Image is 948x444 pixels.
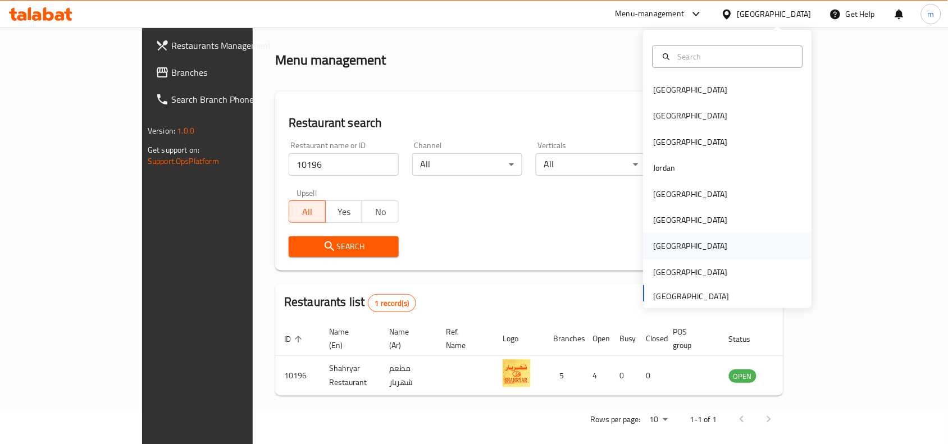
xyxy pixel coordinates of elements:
span: Search [298,240,390,254]
td: مطعم شهريار [380,356,437,396]
td: Shahryar Restaurant [320,356,380,396]
span: 1.0.0 [177,123,194,138]
span: Restaurants Management [171,39,291,52]
span: Version: [148,123,175,138]
a: Search Branch Phone [147,86,300,113]
div: All [412,153,522,176]
span: Branches [171,66,291,79]
span: All [294,204,321,220]
th: Closed [637,322,664,356]
div: Rows per page: [645,411,672,428]
div: [GEOGRAPHIC_DATA] [654,109,728,122]
span: Yes [330,204,358,220]
button: All [289,200,326,223]
button: No [362,200,399,223]
table: enhanced table [275,322,818,396]
td: 0 [610,356,637,396]
div: [GEOGRAPHIC_DATA] [654,84,728,96]
span: ID [284,332,306,346]
div: OPEN [729,369,756,383]
div: [GEOGRAPHIC_DATA] [654,214,728,226]
td: 4 [584,356,610,396]
span: Status [729,332,765,346]
th: Logo [494,322,544,356]
div: Jordan [654,162,676,174]
span: Search Branch Phone [171,93,291,106]
img: Shahryar Restaurant [503,359,531,387]
div: [GEOGRAPHIC_DATA] [737,8,812,20]
p: Rows per page: [590,413,641,427]
th: Action [779,322,818,356]
div: Menu-management [616,7,685,21]
div: [GEOGRAPHIC_DATA] [654,136,728,148]
a: Branches [147,59,300,86]
h2: Restaurant search [289,115,770,131]
span: Get support on: [148,143,199,157]
span: Name (Ar) [389,325,423,352]
a: Support.OpsPlatform [148,154,219,168]
span: Ref. Name [446,325,480,352]
th: Open [584,322,610,356]
th: Branches [544,322,584,356]
span: Name (En) [329,325,367,352]
button: Yes [325,200,362,223]
li: / [316,15,320,29]
td: 0 [637,356,664,396]
span: Menu management [324,15,399,29]
div: [GEOGRAPHIC_DATA] [654,188,728,200]
div: [GEOGRAPHIC_DATA] [654,240,728,252]
span: POS group [673,325,707,352]
span: No [367,204,394,220]
th: Busy [610,322,637,356]
h2: Restaurants list [284,294,416,312]
div: [GEOGRAPHIC_DATA] [654,266,728,278]
input: Search for restaurant name or ID.. [289,153,399,176]
span: m [928,8,935,20]
div: All [536,153,646,176]
h2: Menu management [275,51,386,69]
div: Total records count [368,294,417,312]
p: 1-1 of 1 [690,413,717,427]
a: Restaurants Management [147,32,300,59]
td: 5 [544,356,584,396]
button: Search [289,236,399,257]
span: 1 record(s) [368,298,416,309]
label: Upsell [297,189,317,197]
span: OPEN [729,370,756,383]
input: Search [673,51,796,63]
